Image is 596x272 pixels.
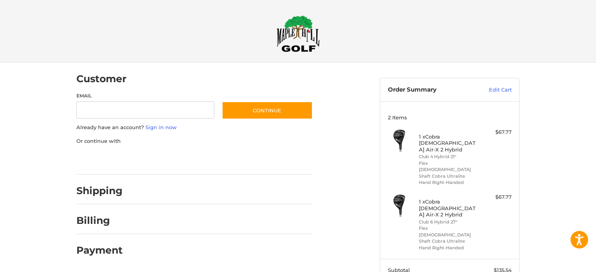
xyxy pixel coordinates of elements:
button: Continue [222,101,313,119]
h2: Payment [76,244,123,256]
a: Edit Cart [472,86,512,94]
h3: Order Summary [388,86,472,94]
img: Maple Hill Golf [277,15,320,52]
li: Hand Right-Handed [419,179,479,186]
div: $67.77 [481,128,512,136]
li: Club 6 Hybrid 27° [419,219,479,225]
h2: Shipping [76,185,123,197]
h4: 1 x Cobra [DEMOGRAPHIC_DATA] Air-X 2 Hybrid [419,198,479,218]
a: Sign in now [145,124,177,130]
p: Already have an account? [76,124,313,131]
h3: 2 Items [388,114,512,121]
li: Flex [DEMOGRAPHIC_DATA] [419,160,479,173]
li: Hand Right-Handed [419,245,479,251]
li: Club 4 Hybrid 21° [419,153,479,160]
label: Email [76,92,214,99]
p: Or continue with [76,137,313,145]
h2: Billing [76,214,122,227]
li: Flex [DEMOGRAPHIC_DATA] [419,225,479,238]
li: Shaft Cobra Ultralite [419,238,479,245]
h2: Customer [76,73,127,85]
iframe: PayPal-paypal [74,153,133,167]
div: $67.77 [481,193,512,201]
iframe: PayPal-venmo [207,153,266,167]
li: Shaft Cobra Ultralite [419,173,479,180]
iframe: PayPal-paylater [140,153,199,167]
h4: 1 x Cobra [DEMOGRAPHIC_DATA] Air-X 2 Hybrid [419,133,479,153]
